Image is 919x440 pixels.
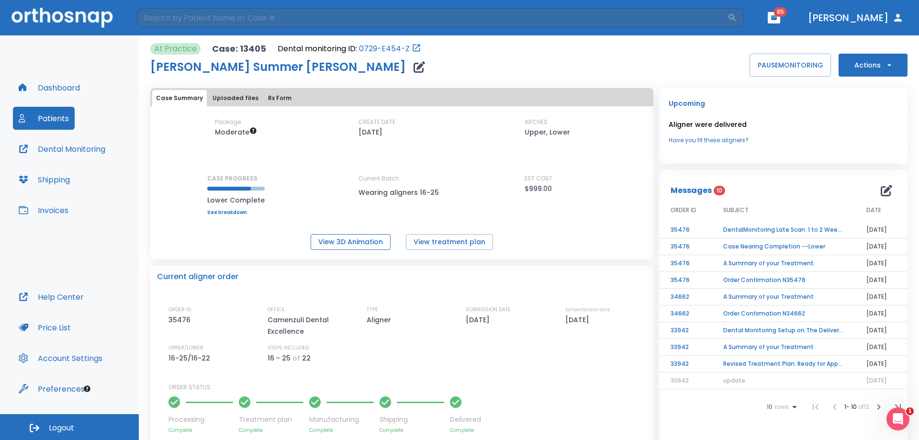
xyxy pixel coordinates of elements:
[278,43,421,55] div: Open patient in dental monitoring portal
[268,352,291,364] p: 16 - 25
[855,238,908,255] td: [DATE]
[278,43,357,55] p: Dental monitoring ID:
[855,272,908,289] td: [DATE]
[659,238,712,255] td: 35476
[712,356,855,372] td: Revised Treatment Plan: Ready for Approval
[855,322,908,339] td: [DATE]
[239,427,303,434] p: Complete
[855,255,908,272] td: [DATE]
[671,206,696,214] span: ORDER ID
[154,43,197,55] p: At Practice
[380,427,444,434] p: Complete
[359,174,445,183] p: Current Batch
[669,98,898,109] p: Upcoming
[659,356,712,372] td: 33942
[767,404,773,410] span: 10
[13,168,76,191] button: Shipping
[168,305,191,314] p: ORDER ID
[712,322,855,339] td: Dental Monitoring Setup on The Delivery Day
[450,427,481,434] p: Complete
[207,194,265,206] p: Lower Complete
[450,415,481,425] p: Delivered
[773,404,789,410] span: rows
[13,199,74,222] button: Invoices
[367,314,394,326] p: Aligner
[264,90,295,106] button: Rx Form
[13,107,75,130] button: Patients
[168,352,213,364] p: 16-25/16-22
[13,316,77,339] button: Price List
[866,376,887,384] span: [DATE]
[13,76,86,99] a: Dashboard
[359,126,382,138] p: [DATE]
[565,305,610,314] p: ESTIMATED SHIP DATE
[714,186,725,195] span: 10
[712,255,855,272] td: A Summary of your Treatment
[855,339,908,356] td: [DATE]
[239,415,303,425] p: Treatment plan
[671,185,712,196] p: Messages
[49,423,74,433] span: Logout
[311,234,391,250] button: View 3D Animation
[565,314,593,326] p: [DATE]
[525,174,552,183] p: EST COST
[157,271,238,282] p: Current aligner order
[309,427,374,434] p: Complete
[525,118,548,126] p: ARCHES
[659,339,712,356] td: 33942
[13,137,111,160] button: Dental Monitoring
[13,285,90,308] button: Help Center
[359,187,445,198] p: Wearing aligners 16-25
[152,90,207,106] button: Case Summary
[168,344,203,352] p: UPPER/LOWER
[906,407,914,415] span: 1
[774,7,787,17] span: 85
[804,9,908,26] button: [PERSON_NAME]
[137,8,728,27] input: Search by Patient Name or Case #
[712,272,855,289] td: Order Confirmation N35476
[466,314,493,326] p: [DATE]
[302,352,311,364] p: 22
[844,403,858,411] span: 1 - 10
[13,377,90,400] button: Preferences
[168,383,647,392] p: ORDER STATUS
[723,376,745,384] span: update
[466,305,511,314] p: SUBMISSION DATE
[712,289,855,305] td: A Summary of your Treatment
[855,289,908,305] td: [DATE]
[858,403,869,411] span: of 12
[268,314,349,337] p: Camenzuli Dental Excellence
[712,339,855,356] td: A Summary of your Treatment
[292,352,300,364] p: of
[712,222,855,238] td: DentalMonitoring Late Scan: 1 to 2 Weeks Notification
[209,90,262,106] button: Uploaded files
[268,305,285,314] p: OFFICE
[207,174,265,183] p: CASE PROGRESS
[13,347,108,370] button: Account Settings
[11,8,113,27] img: Orthosnap
[380,415,444,425] p: Shipping
[168,314,194,326] p: 35476
[309,415,374,425] p: Manufacturing
[168,415,233,425] p: Processing
[712,305,855,322] td: Order Confirmation N34662
[359,43,410,55] a: 0729-E454-Z
[659,255,712,272] td: 35476
[406,234,493,250] button: View treatment plan
[525,183,552,194] p: $999.00
[268,344,309,352] p: STEPS INCLUDED
[712,238,855,255] td: Case Nearing Completion --Lower
[671,376,689,384] span: 33942
[839,54,908,77] button: Actions
[855,222,908,238] td: [DATE]
[150,61,406,73] h1: [PERSON_NAME] Summer [PERSON_NAME]
[750,54,831,77] button: PAUSEMONITORING
[669,119,898,130] p: Aligner were delivered
[152,90,651,106] div: tabs
[215,127,257,137] span: Up to 20 Steps (40 aligners)
[866,206,881,214] span: DATE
